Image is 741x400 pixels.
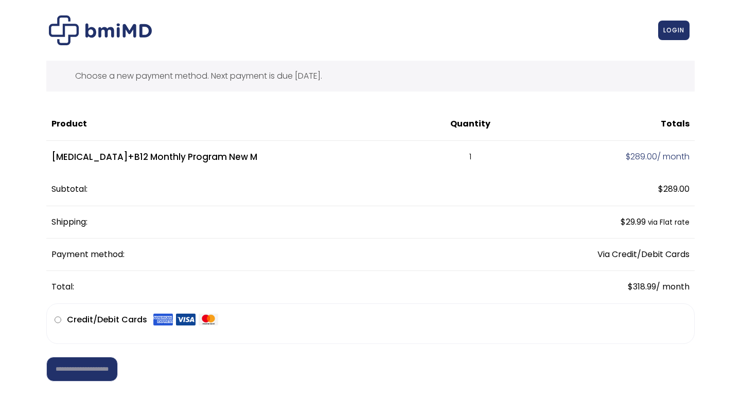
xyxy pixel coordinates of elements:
[46,61,695,92] div: Choose a new payment method. Next payment is due [DATE].
[628,281,633,293] span: $
[46,239,515,271] th: Payment method:
[658,183,663,195] span: $
[426,141,515,174] td: 1
[46,271,515,303] th: Total:
[199,314,218,326] img: Mastercard
[46,206,515,239] th: Shipping:
[626,151,657,162] span: 289.00
[658,21,690,40] a: LOGIN
[621,216,646,228] span: 29.99
[626,151,630,162] span: $
[628,281,656,293] span: 318.99
[67,312,218,328] label: Credit/Debit Cards
[658,183,690,195] span: 289.00
[49,15,152,45] img: Checkout
[176,314,196,326] img: Visa
[648,217,690,227] small: via Flat rate
[153,314,173,326] img: Amex
[426,108,515,140] th: Quantity
[515,108,695,140] th: Totals
[46,108,426,140] th: Product
[515,239,695,271] td: Via Credit/Debit Cards
[515,271,695,303] td: / month
[46,173,515,206] th: Subtotal:
[46,141,426,174] td: [MEDICAL_DATA]+B12 Monthly Program New M
[663,26,684,34] span: LOGIN
[515,141,695,174] td: / month
[621,216,626,228] span: $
